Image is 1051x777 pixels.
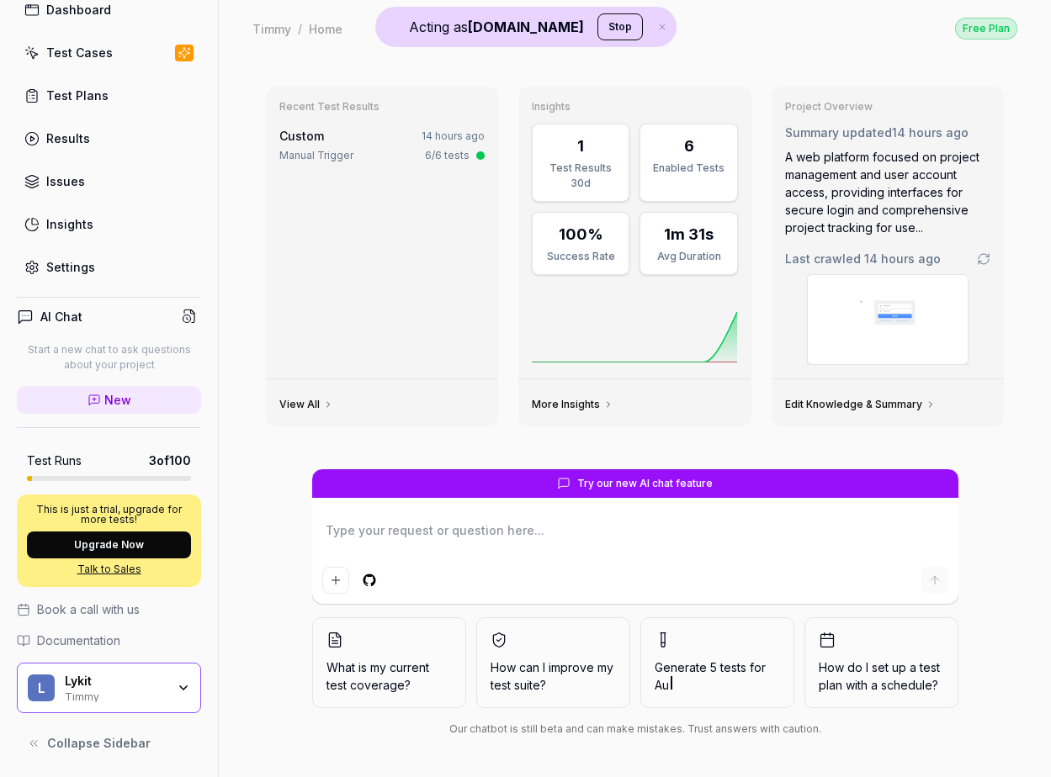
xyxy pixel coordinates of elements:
[46,44,113,61] div: Test Cases
[804,617,958,708] button: How do I set up a test plan with a schedule?
[17,727,201,760] button: Collapse Sidebar
[27,531,191,558] button: Upgrade Now
[312,721,958,737] div: Our chatbot is still beta and can make mistakes. Trust answers with caution.
[597,13,643,40] button: Stop
[46,87,109,104] div: Test Plans
[27,562,191,577] a: Talk to Sales
[46,215,93,233] div: Insights
[28,674,55,701] span: L
[684,135,694,157] div: 6
[276,124,488,166] a: Custom14 hours agoManual Trigger6/6 tests
[655,678,669,692] span: Au
[65,689,166,702] div: Timmy
[298,20,302,37] div: /
[425,148,470,163] div: 6/6 tests
[17,600,201,618] a: Book a call with us
[27,453,82,468] h5: Test Runs
[785,100,990,114] h3: Project Overview
[650,249,726,264] div: Avg Duration
[40,308,82,325] h4: AI Chat
[17,342,201,373] p: Start a new chat to ask questions about your project
[37,632,120,649] span: Documentation
[279,148,353,163] div: Manual Trigger
[819,658,944,694] span: How do I set up a test plan with a schedule?
[476,617,630,708] button: How can I improve my test suite?
[864,251,941,266] time: 14 hours ago
[892,125,969,140] time: 14 hours ago
[149,452,191,469] span: 3 of 100
[279,398,333,411] a: View All
[322,567,349,594] button: Add attachment
[650,161,726,176] div: Enabled Tests
[785,398,936,411] a: Edit Knowledge & Summary
[27,505,191,525] p: This is just a trial, upgrade for more tests!
[785,125,892,140] span: Summary updated
[46,129,90,147] div: Results
[640,617,794,708] button: Generate 5 tests forAu
[577,135,584,157] div: 1
[664,223,714,246] div: 1m 31s
[312,617,466,708] button: What is my current test coverage?
[977,252,990,266] a: Go to crawling settings
[491,658,616,694] span: How can I improve my test suite?
[326,658,452,694] span: What is my current test coverage?
[955,18,1017,40] div: Free Plan
[559,223,603,246] div: 100%
[104,391,131,409] span: New
[17,122,201,155] a: Results
[17,165,201,198] a: Issues
[46,1,111,18] div: Dashboard
[17,79,201,112] a: Test Plans
[309,20,342,37] div: Home
[543,161,618,191] div: Test Results 30d
[46,258,95,276] div: Settings
[17,663,201,713] button: LLykitTimmy
[785,148,990,236] div: A web platform focused on project management and user account access, providing interfaces for se...
[785,250,941,267] span: Last crawled
[655,658,780,694] span: Generate 5 tests for
[577,476,713,491] span: Try our new AI chat feature
[17,36,201,69] a: Test Cases
[279,129,324,143] span: Custom
[17,208,201,240] a: Insights
[955,17,1017,40] button: Free Plan
[37,600,140,618] span: Book a call with us
[46,172,85,190] div: Issues
[65,674,166,689] div: Lykit
[543,249,618,264] div: Success Rate
[279,100,485,114] h3: Recent Test Results
[532,398,613,411] a: More Insights
[422,129,485,142] time: 14 hours ago
[17,386,201,414] a: New
[47,734,151,752] span: Collapse Sidebar
[17,251,201,283] a: Settings
[532,100,737,114] h3: Insights
[808,275,968,364] img: Screenshot
[17,632,201,649] a: Documentation
[252,20,291,37] div: Timmy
